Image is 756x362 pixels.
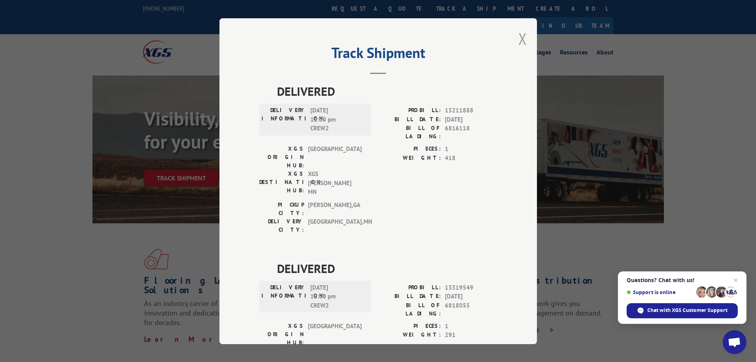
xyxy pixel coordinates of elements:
label: WEIGHT: [378,331,441,340]
div: Open chat [723,330,746,354]
span: 1 [445,145,497,154]
div: Chat with XGS Customer Support [627,303,738,318]
label: BILL DATE: [378,115,441,124]
span: 1 [445,321,497,331]
label: PIECES: [378,321,441,331]
label: PIECES: [378,145,441,154]
span: 291 [445,331,497,340]
label: XGS ORIGIN HUB: [259,145,304,170]
span: Questions? Chat with us! [627,277,738,283]
span: Chat with XGS Customer Support [647,307,727,314]
span: DELIVERED [277,82,497,100]
label: XGS DESTINATION HUB: [259,170,304,197]
label: DELIVERY CITY: [259,217,304,234]
span: 13211888 [445,106,497,115]
label: PICKUP CITY: [259,200,304,217]
label: PROBILL: [378,106,441,115]
span: Support is online [627,289,693,295]
span: [DATE] 12:00 pm CREW2 [310,283,364,310]
span: 6816118 [445,124,497,141]
label: BILL OF LADING: [378,301,441,317]
h2: Track Shipment [259,47,497,62]
label: DELIVERY INFORMATION: [262,283,306,310]
span: [DATE] [445,115,497,124]
span: [DATE] [445,292,497,301]
span: [GEOGRAPHIC_DATA] [308,321,362,347]
span: [GEOGRAPHIC_DATA] [308,145,362,170]
span: 418 [445,153,497,163]
span: Close chat [731,275,741,285]
label: BILL OF LADING: [378,124,441,141]
label: BILL DATE: [378,292,441,301]
label: DELIVERY INFORMATION: [262,106,306,133]
span: 13319549 [445,283,497,292]
span: [DATE] 12:00 pm CREW2 [310,106,364,133]
span: 6818055 [445,301,497,317]
span: [GEOGRAPHIC_DATA] , MN [308,217,362,234]
span: [PERSON_NAME] , GA [308,200,362,217]
label: XGS ORIGIN HUB: [259,321,304,347]
span: DELIVERED [277,259,497,277]
button: Close modal [518,28,527,49]
span: XGS [PERSON_NAME] MN [308,170,362,197]
label: PROBILL: [378,283,441,292]
label: WEIGHT: [378,153,441,163]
